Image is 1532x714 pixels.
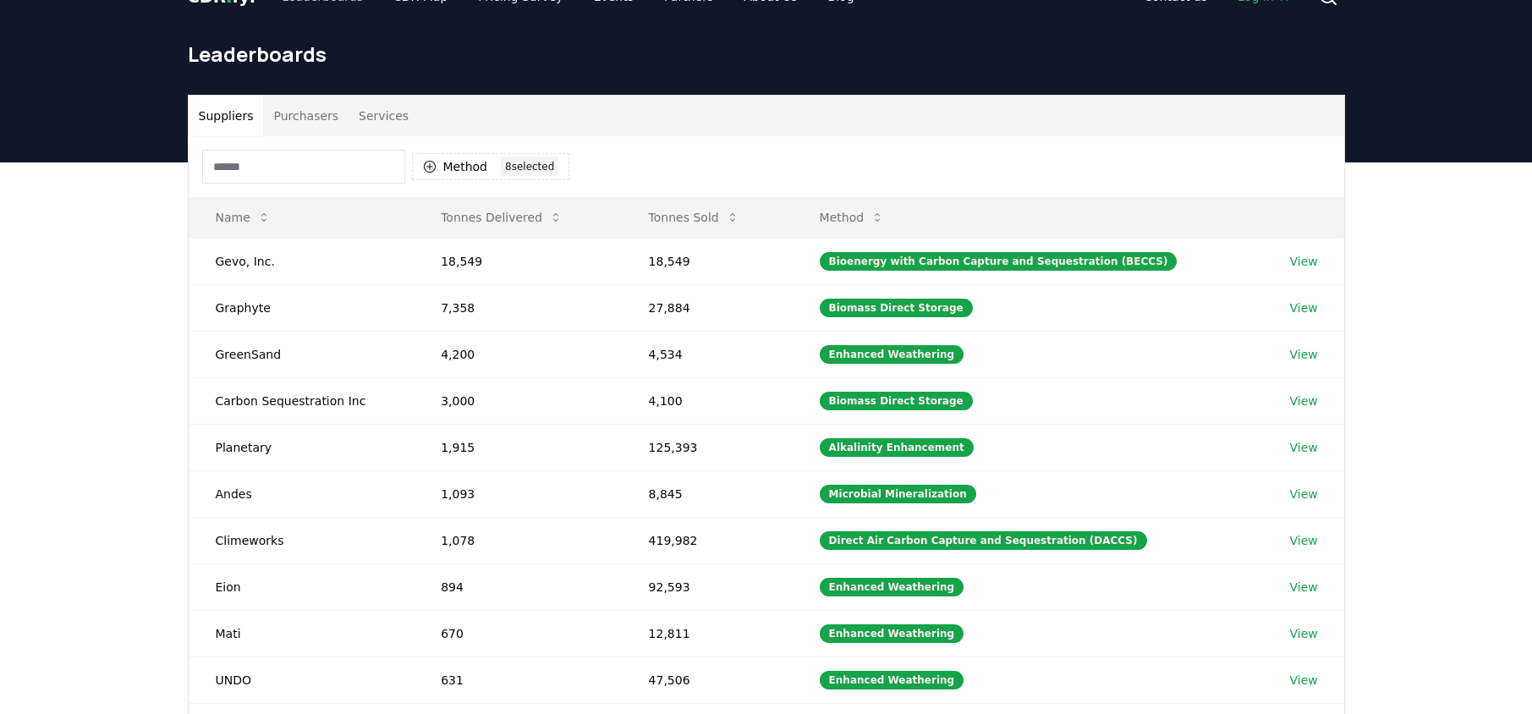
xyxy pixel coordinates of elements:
td: 27,884 [622,284,793,331]
td: 670 [414,610,621,656]
td: 419,982 [622,517,793,563]
a: View [1290,672,1318,689]
td: 4,200 [414,331,621,377]
button: Services [349,96,419,136]
button: Method [806,200,898,234]
button: Suppliers [189,96,264,136]
td: 894 [414,563,621,610]
td: 8,845 [622,470,793,517]
td: 18,549 [414,238,621,284]
a: View [1290,579,1318,596]
a: View [1290,439,1318,456]
div: Biomass Direct Storage [820,299,973,317]
a: View [1290,346,1318,363]
button: Name [202,200,284,234]
td: Climeworks [189,517,415,563]
button: Method8selected [412,153,570,180]
a: View [1290,393,1318,409]
td: 47,506 [622,656,793,703]
h1: Leaderboards [188,41,1345,68]
td: Mati [189,610,415,656]
td: 4,534 [622,331,793,377]
button: Purchasers [263,96,349,136]
div: Enhanced Weathering [820,345,964,364]
div: Alkalinity Enhancement [820,438,974,457]
td: 3,000 [414,377,621,424]
td: 18,549 [622,238,793,284]
td: 4,100 [622,377,793,424]
a: View [1290,299,1318,316]
div: Biomass Direct Storage [820,392,973,410]
div: Direct Air Carbon Capture and Sequestration (DACCS) [820,531,1147,550]
button: Tonnes Delivered [427,200,576,234]
td: GreenSand [189,331,415,377]
td: Eion [189,563,415,610]
a: View [1290,532,1318,549]
td: 125,393 [622,424,793,470]
div: Enhanced Weathering [820,671,964,689]
td: 92,593 [622,563,793,610]
div: Bioenergy with Carbon Capture and Sequestration (BECCS) [820,252,1178,271]
td: Carbon Sequestration Inc [189,377,415,424]
a: View [1290,486,1318,503]
td: 631 [414,656,621,703]
td: Gevo, Inc. [189,238,415,284]
td: 1,093 [414,470,621,517]
a: View [1290,625,1318,642]
div: 8 selected [501,157,558,176]
div: Enhanced Weathering [820,578,964,596]
button: Tonnes Sold [635,200,753,234]
td: 12,811 [622,610,793,656]
td: Andes [189,470,415,517]
a: View [1290,253,1318,270]
td: Graphyte [189,284,415,331]
div: Microbial Mineralization [820,485,976,503]
td: 1,915 [414,424,621,470]
td: 1,078 [414,517,621,563]
div: Enhanced Weathering [820,624,964,643]
td: 7,358 [414,284,621,331]
td: Planetary [189,424,415,470]
td: UNDO [189,656,415,703]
